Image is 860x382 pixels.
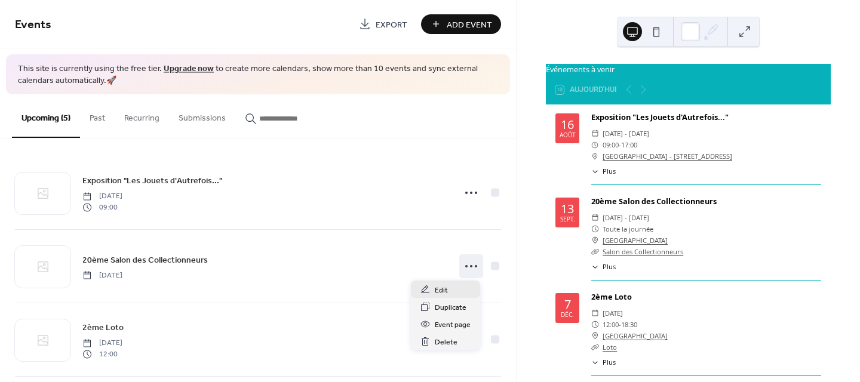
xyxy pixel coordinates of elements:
[591,341,599,353] div: ​
[435,301,466,314] span: Duplicate
[603,139,619,150] span: 09:00
[591,246,599,257] div: ​
[603,343,617,352] a: Loto
[591,212,599,223] div: ​
[350,14,416,34] a: Export
[169,94,235,137] button: Submissions
[82,338,122,349] span: [DATE]
[591,167,616,177] button: ​Plus
[564,298,571,310] div: 7
[591,150,599,162] div: ​
[591,330,599,341] div: ​
[591,223,599,235] div: ​
[603,212,649,223] span: [DATE] - [DATE]
[619,139,621,150] span: -
[591,358,616,368] button: ​Plus
[82,202,122,212] span: 09:00
[18,63,498,87] span: This site is currently using the free tier. to create more calendars, show more than 10 events an...
[561,312,574,318] div: déc.
[603,235,668,246] a: [GEOGRAPHIC_DATA]
[603,223,653,235] span: Toute la journée
[560,133,576,138] div: août
[591,128,599,139] div: ​
[561,203,574,215] div: 13
[621,319,637,330] span: 18:30
[164,61,214,77] a: Upgrade now
[82,254,208,266] span: 20ème Salon des Collectionneurs
[591,307,599,319] div: ​
[82,321,124,334] a: 2ème Loto
[560,217,575,223] div: sept.
[82,270,122,281] span: [DATE]
[115,94,169,137] button: Recurring
[546,64,831,75] div: Événements à venir
[82,322,124,334] span: 2ème Loto
[15,13,51,36] span: Events
[82,191,122,202] span: [DATE]
[82,175,222,187] span: Exposition "Les Jouets d'Autrefois..."
[603,167,616,177] span: Plus
[619,319,621,330] span: -
[80,94,115,137] button: Past
[603,330,668,341] a: [GEOGRAPHIC_DATA]
[591,291,632,302] a: 2ème Loto
[603,247,683,256] a: Salon des Collectionneurs
[591,167,599,177] div: ​
[435,284,448,297] span: Edit
[591,112,821,123] div: Exposition "Les Jouets d'Autrefois..."
[603,319,619,330] span: 12:00
[561,119,574,131] div: 16
[447,19,492,31] span: Add Event
[591,262,616,272] button: ​Plus
[591,139,599,150] div: ​
[82,174,222,187] a: Exposition "Les Jouets d'Autrefois..."
[421,14,501,34] button: Add Event
[603,307,623,319] span: [DATE]
[12,94,80,138] button: Upcoming (5)
[82,253,208,267] a: 20ème Salon des Collectionneurs
[603,128,649,139] span: [DATE] - [DATE]
[603,262,616,272] span: Plus
[591,235,599,246] div: ​
[591,358,599,368] div: ​
[603,358,616,368] span: Plus
[376,19,407,31] span: Export
[82,349,122,359] span: 12:00
[591,319,599,330] div: ​
[591,262,599,272] div: ​
[435,336,457,349] span: Delete
[435,319,471,331] span: Event page
[603,150,732,162] a: [GEOGRAPHIC_DATA] - [STREET_ADDRESS]
[621,139,637,150] span: 17:00
[591,196,717,207] a: 20ème Salon des Collectionneurs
